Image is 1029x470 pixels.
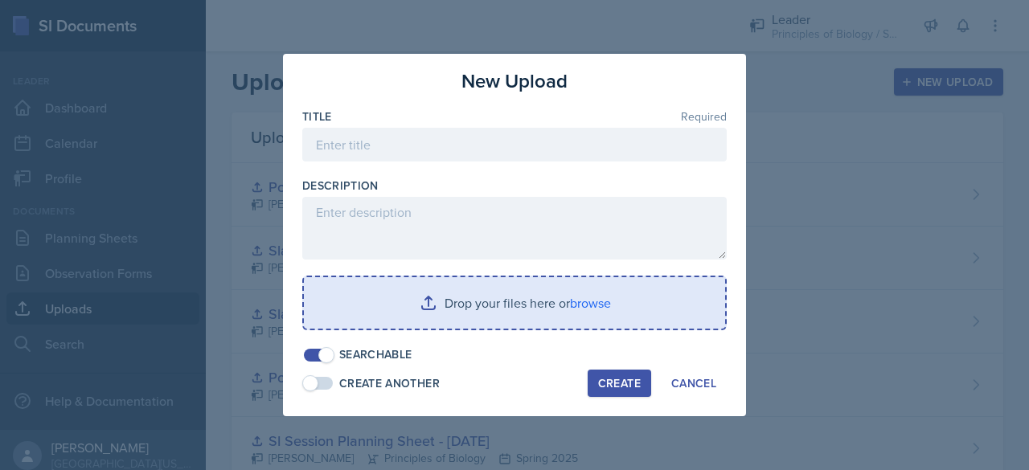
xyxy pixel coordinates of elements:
input: Enter title [302,128,727,161]
button: Create [588,370,651,397]
div: Create Another [339,375,440,392]
div: Searchable [339,346,412,363]
span: Required [681,111,727,122]
label: Description [302,178,379,194]
button: Cancel [661,370,727,397]
label: Title [302,108,332,125]
div: Cancel [671,377,716,390]
h3: New Upload [461,67,568,96]
div: Create [598,377,641,390]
